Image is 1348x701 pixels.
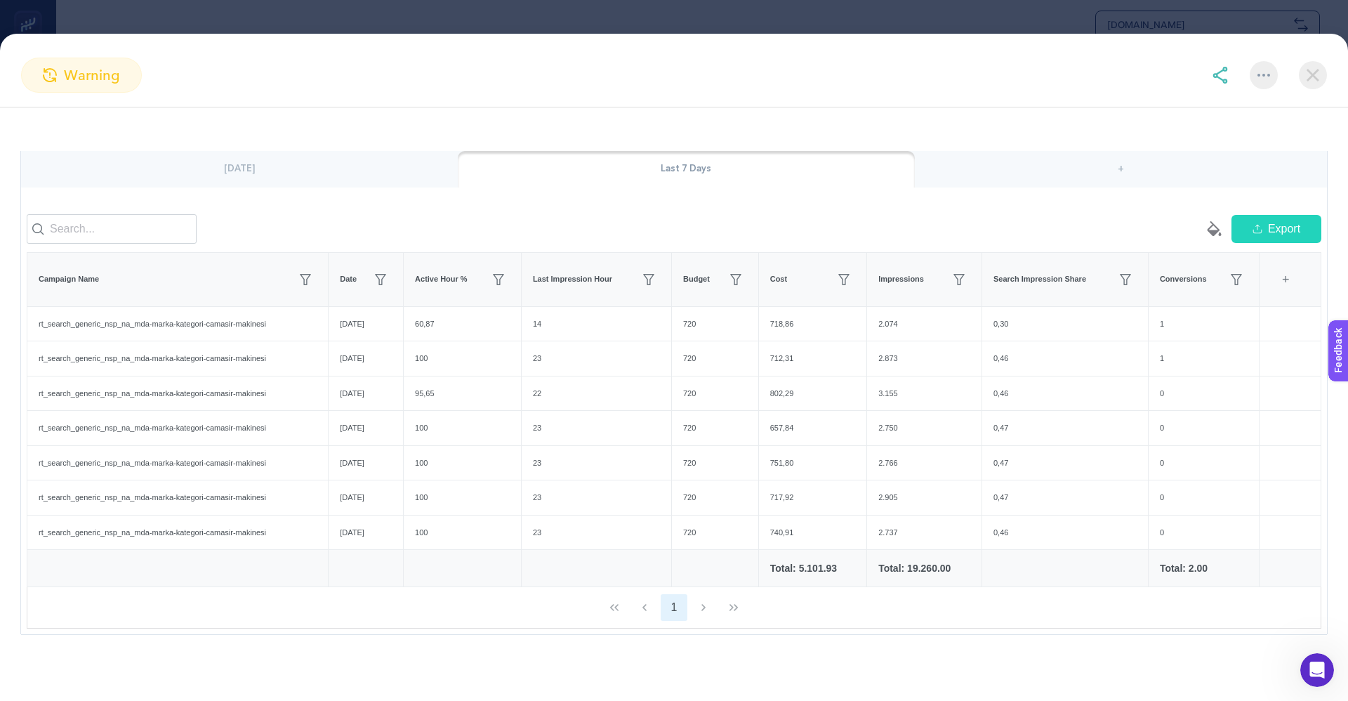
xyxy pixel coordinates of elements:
[187,473,235,483] span: Messages
[770,561,855,575] div: Total: 5.101.93
[340,273,357,285] span: Date
[404,480,521,515] div: 100
[759,446,866,480] div: 751,80
[29,192,234,207] div: We will reply as soon as we can
[404,516,521,550] div: 100
[43,68,57,82] img: warning
[1149,516,1259,550] div: 0
[29,177,234,192] div: Send us a message
[672,307,758,341] div: 720
[14,165,267,218] div: Send us a messageWe will reply as soon as we can
[522,376,671,411] div: 22
[982,516,1148,550] div: 0,46
[867,516,982,550] div: 2.737
[27,307,328,341] div: rt_search_generic_nsp_na_mda-marka-kategori-camasir-makinesi
[27,341,328,376] div: rt_search_generic_nsp_na_mda-marka-kategori-camasir-makinesi
[1300,653,1334,687] iframe: Intercom live chat
[329,341,403,376] div: [DATE]
[759,307,866,341] div: 718,86
[878,561,970,575] div: Total: 19.260.00
[1160,273,1207,285] span: Conversions
[982,480,1148,515] div: 0,47
[1257,74,1270,77] img: More options
[982,411,1148,445] div: 0,47
[522,307,671,341] div: 14
[1231,215,1321,243] button: Export
[329,516,403,550] div: [DATE]
[28,124,253,148] p: How can we help?
[867,376,982,411] div: 3.155
[672,376,758,411] div: 720
[21,151,458,188] div: [DATE]
[329,307,403,341] div: [DATE]
[54,473,86,483] span: Home
[982,307,1148,341] div: 0,30
[915,151,1327,188] div: +
[1299,61,1327,89] img: close-dialog
[672,411,758,445] div: 720
[759,376,866,411] div: 802,29
[458,151,914,188] div: Last 7 Days
[64,65,120,86] span: warning
[140,438,281,494] button: Messages
[404,411,521,445] div: 100
[1149,307,1259,341] div: 1
[1149,376,1259,411] div: 0
[27,214,197,244] input: Search...
[1149,480,1259,515] div: 0
[329,446,403,480] div: [DATE]
[661,594,687,621] button: 1
[867,446,982,480] div: 2.766
[672,516,758,550] div: 720
[1272,264,1299,295] div: +
[522,516,671,550] div: 23
[522,411,671,445] div: 23
[878,273,924,285] span: Impressions
[993,273,1086,285] span: Search Impression Share
[867,307,982,341] div: 2.074
[522,341,671,376] div: 23
[39,273,99,285] span: Campaign Name
[415,273,468,285] span: Active Hour %
[759,516,866,550] div: 740,91
[867,480,982,515] div: 2.905
[522,480,671,515] div: 23
[759,341,866,376] div: 712,31
[982,376,1148,411] div: 0,46
[404,307,521,341] div: 60,87
[27,480,328,515] div: rt_search_generic_nsp_na_mda-marka-kategori-camasir-makinesi
[683,273,710,285] span: Budget
[672,341,758,376] div: 720
[982,341,1148,376] div: 0,46
[404,341,521,376] div: 100
[672,480,758,515] div: 720
[404,446,521,480] div: 100
[1149,411,1259,445] div: 0
[404,376,521,411] div: 95,65
[28,27,105,49] img: logo
[770,273,787,285] span: Cost
[8,4,53,15] span: Feedback
[191,22,219,51] img: Profile image for Kübra
[329,480,403,515] div: [DATE]
[1160,561,1248,575] div: Total: 2.00
[28,100,253,124] p: Hi Sinem 👋
[759,480,866,515] div: 717,92
[27,376,328,411] div: rt_search_generic_nsp_na_mda-marka-kategori-camasir-makinesi
[522,446,671,480] div: 23
[329,411,403,445] div: [DATE]
[982,446,1148,480] div: 0,47
[1149,341,1259,376] div: 1
[242,22,267,48] div: Close
[27,516,328,550] div: rt_search_generic_nsp_na_mda-marka-kategori-camasir-makinesi
[27,446,328,480] div: rt_search_generic_nsp_na_mda-marka-kategori-camasir-makinesi
[867,411,982,445] div: 2.750
[759,411,866,445] div: 657,84
[329,376,403,411] div: [DATE]
[672,446,758,480] div: 720
[533,273,612,285] span: Last Impression Hour
[27,411,328,445] div: rt_search_generic_nsp_na_mda-marka-kategori-camasir-makinesi
[1268,221,1300,237] span: Export
[1212,67,1229,84] img: share
[1149,446,1259,480] div: 0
